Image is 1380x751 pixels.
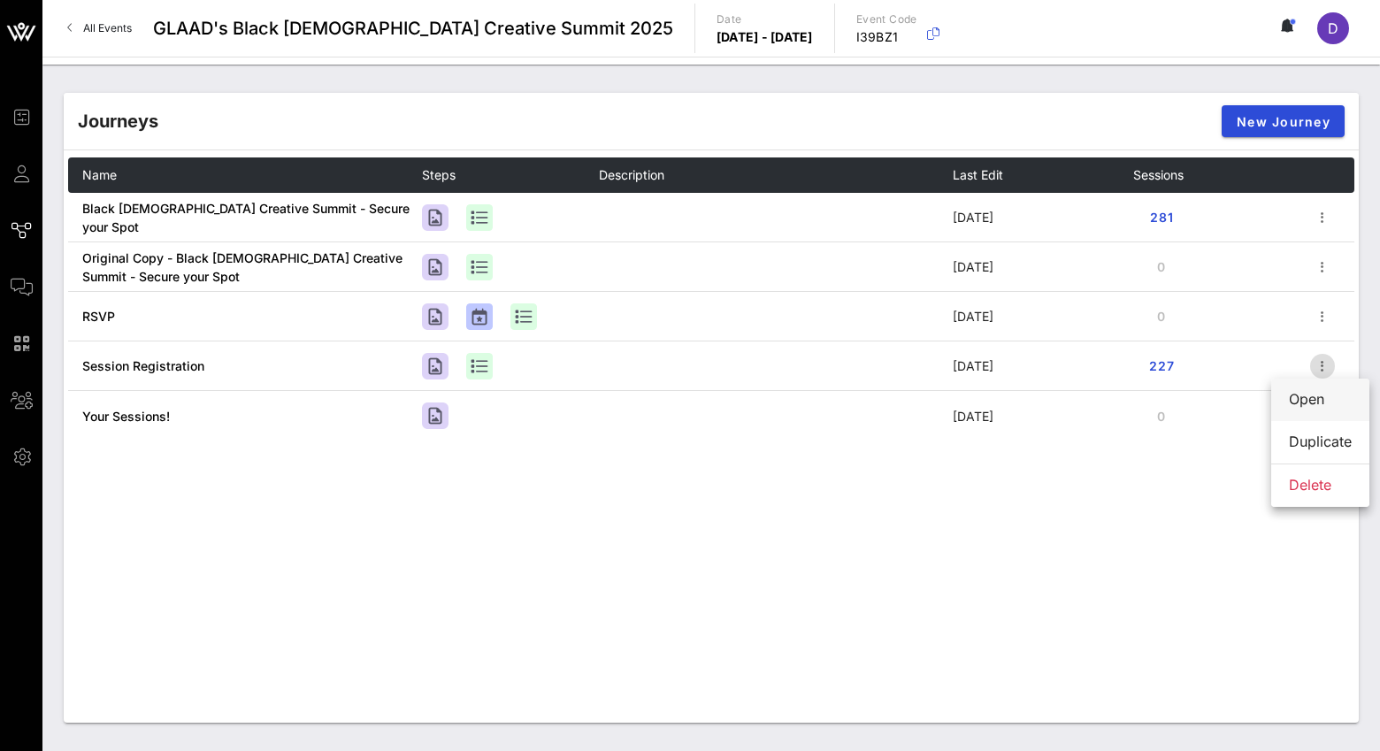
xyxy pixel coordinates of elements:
th: Description: Not sorted. Activate to sort ascending. [599,157,953,193]
a: Black [DEMOGRAPHIC_DATA] Creative Summit - Secure your Spot [82,201,410,234]
th: Steps [422,157,599,193]
div: D [1317,12,1349,44]
div: Delete [1289,477,1352,494]
span: [DATE] [953,259,993,274]
span: 227 [1147,358,1176,373]
span: Description [599,167,664,182]
a: RSVP [82,309,115,324]
span: 281 [1147,210,1176,225]
span: All Events [83,21,132,34]
span: D [1328,19,1338,37]
a: Session Registration [82,358,204,373]
span: New Journey [1236,114,1330,129]
span: Steps [422,167,456,182]
div: Open [1289,391,1352,408]
a: All Events [57,14,142,42]
span: [DATE] [953,409,993,424]
div: Journeys [78,108,158,134]
span: Name [82,167,117,182]
th: Name: Not sorted. Activate to sort ascending. [68,157,422,193]
p: [DATE] - [DATE] [717,28,813,46]
th: Sessions: Not sorted. Activate to sort ascending. [1133,157,1310,193]
button: 281 [1133,202,1190,234]
a: Your Sessions! [82,409,170,424]
a: Original Copy - Black [DEMOGRAPHIC_DATA] Creative Summit - Secure your Spot [82,250,402,284]
span: [DATE] [953,358,993,373]
button: 227 [1133,350,1190,382]
p: I39BZ1 [856,28,917,46]
span: [DATE] [953,210,993,225]
div: Duplicate [1289,433,1352,450]
span: Last Edit [953,167,1003,182]
span: [DATE] [953,309,993,324]
span: Sessions [1133,167,1184,182]
span: GLAAD's Black [DEMOGRAPHIC_DATA] Creative Summit 2025 [153,15,673,42]
th: Last Edit: Not sorted. Activate to sort ascending. [953,157,1133,193]
p: Date [717,11,813,28]
button: New Journey [1222,105,1345,137]
p: Event Code [856,11,917,28]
